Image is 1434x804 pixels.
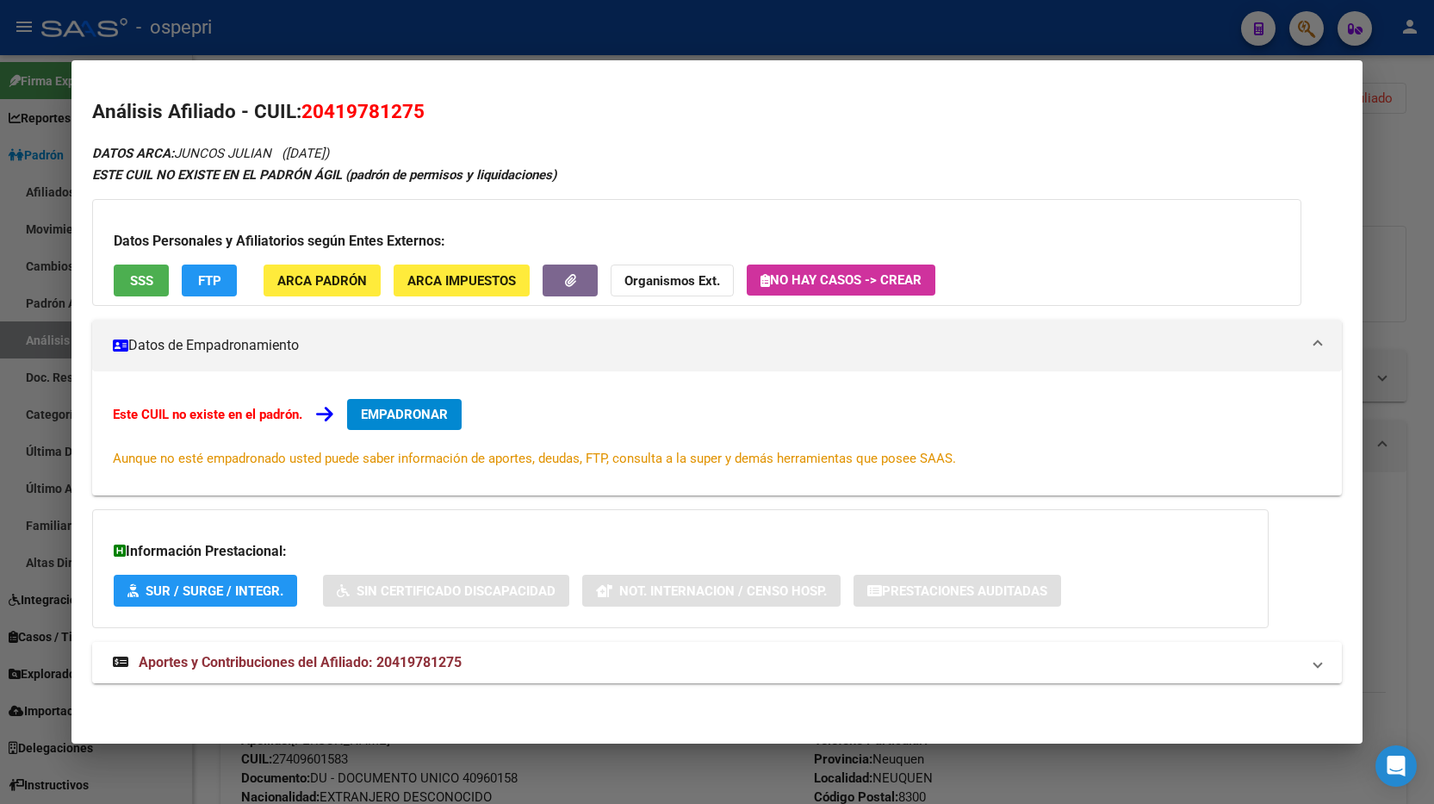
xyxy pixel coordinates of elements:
[113,335,1301,356] mat-panel-title: Datos de Empadronamiento
[114,541,1247,562] h3: Información Prestacional:
[92,642,1342,683] mat-expansion-panel-header: Aportes y Contribuciones del Afiliado: 20419781275
[264,265,381,296] button: ARCA Padrón
[323,575,569,607] button: Sin Certificado Discapacidad
[92,371,1342,495] div: Datos de Empadronamiento
[361,407,448,422] span: EMPADRONAR
[92,167,556,183] strong: ESTE CUIL NO EXISTE EN EL PADRÓN ÁGIL (padrón de permisos y liquidaciones)
[357,583,556,599] span: Sin Certificado Discapacidad
[347,399,462,430] button: EMPADRONAR
[882,583,1047,599] span: Prestaciones Auditadas
[760,272,922,288] span: No hay casos -> Crear
[611,265,734,296] button: Organismos Ext.
[182,265,237,296] button: FTP
[624,273,720,289] strong: Organismos Ext.
[747,265,935,296] button: No hay casos -> Crear
[854,575,1061,607] button: Prestaciones Auditadas
[619,583,827,599] span: Not. Internacion / Censo Hosp.
[139,654,462,670] span: Aportes y Contribuciones del Afiliado: 20419781275
[301,100,425,122] span: 20419781275
[394,265,530,296] button: ARCA Impuestos
[407,273,516,289] span: ARCA Impuestos
[92,146,174,161] strong: DATOS ARCA:
[130,273,153,289] span: SSS
[582,575,841,607] button: Not. Internacion / Censo Hosp.
[198,273,221,289] span: FTP
[113,451,956,466] span: Aunque no esté empadronado usted puede saber información de aportes, deudas, FTP, consulta a la s...
[146,583,283,599] span: SUR / SURGE / INTEGR.
[114,231,1280,252] h3: Datos Personales y Afiliatorios según Entes Externos:
[282,146,329,161] span: ([DATE])
[114,265,169,296] button: SSS
[113,407,302,422] strong: Este CUIL no existe en el padrón.
[92,146,271,161] span: JUNCOS JULIAN
[277,273,367,289] span: ARCA Padrón
[92,320,1342,371] mat-expansion-panel-header: Datos de Empadronamiento
[1375,745,1417,787] div: Open Intercom Messenger
[92,97,1342,127] h2: Análisis Afiliado - CUIL:
[114,575,297,607] button: SUR / SURGE / INTEGR.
